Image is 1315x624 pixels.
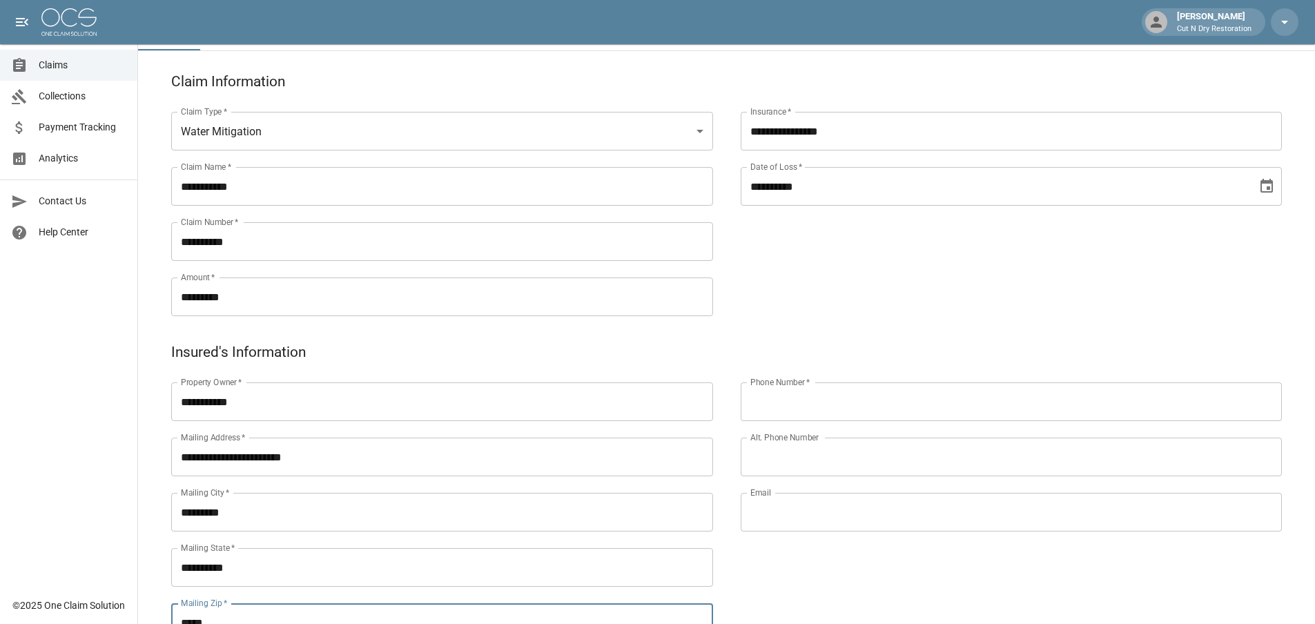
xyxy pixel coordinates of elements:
[181,271,215,283] label: Amount
[12,598,125,612] div: © 2025 One Claim Solution
[750,487,771,498] label: Email
[750,106,791,117] label: Insurance
[181,542,235,554] label: Mailing State
[181,376,242,388] label: Property Owner
[1177,23,1251,35] p: Cut N Dry Restoration
[39,194,126,208] span: Contact Us
[181,597,228,609] label: Mailing Zip
[39,225,126,240] span: Help Center
[39,151,126,166] span: Analytics
[1171,10,1257,35] div: [PERSON_NAME]
[181,431,245,443] label: Mailing Address
[8,8,36,36] button: open drawer
[39,89,126,104] span: Collections
[181,487,230,498] label: Mailing City
[1253,173,1280,200] button: Choose date, selected date is Sep 8, 2025
[181,216,238,228] label: Claim Number
[750,431,819,443] label: Alt. Phone Number
[181,161,231,173] label: Claim Name
[750,376,810,388] label: Phone Number
[41,8,97,36] img: ocs-logo-white-transparent.png
[39,120,126,135] span: Payment Tracking
[171,112,713,150] div: Water Mitigation
[750,161,802,173] label: Date of Loss
[39,58,126,72] span: Claims
[181,106,227,117] label: Claim Type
